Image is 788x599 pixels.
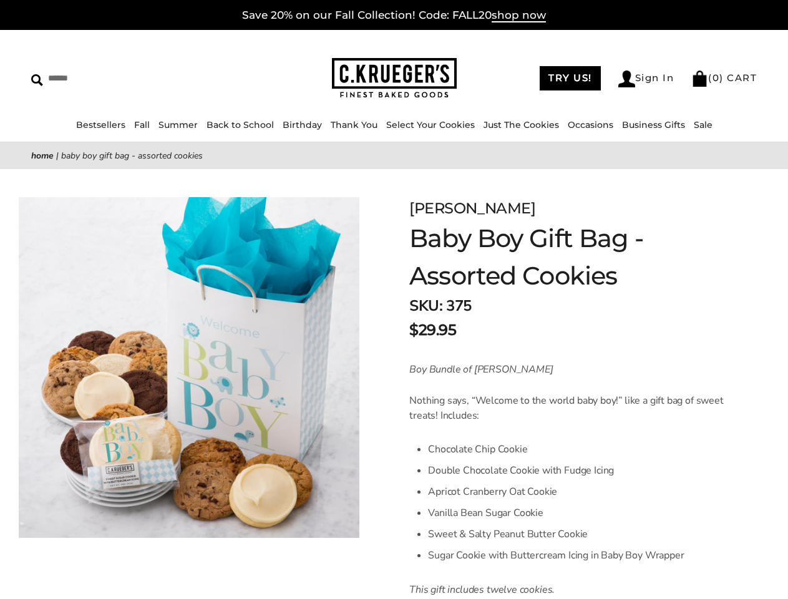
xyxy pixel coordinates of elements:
[691,71,708,87] img: Bag
[19,197,359,538] img: Baby Boy Gift Bag - Assorted Cookies
[31,149,757,163] nav: breadcrumbs
[409,363,553,376] em: Boy Bundle of [PERSON_NAME]
[409,197,726,220] div: [PERSON_NAME]
[622,119,685,130] a: Business Gifts
[428,545,726,566] li: Sugar Cookie with Buttercream Icing in Baby Boy Wrapper
[409,583,555,597] em: This gift includes twelve cookies.
[428,524,726,545] li: Sweet & Salty Peanut Butter Cookie
[446,296,472,316] span: 375
[283,119,322,130] a: Birthday
[31,150,54,162] a: Home
[242,9,546,22] a: Save 20% on our Fall Collection! Code: FALL20shop now
[428,502,726,524] li: Vanilla Bean Sugar Cookie
[428,460,726,481] li: Double Chocolate Cookie with Fudge Icing
[31,69,197,88] input: Search
[540,66,601,90] a: TRY US!
[409,296,442,316] strong: SKU:
[386,119,475,130] a: Select Your Cookies
[331,119,377,130] a: Thank You
[713,72,720,84] span: 0
[409,393,726,423] p: Nothing says, “Welcome to the world baby boy!” like a gift bag of sweet treats! Includes:
[158,119,198,130] a: Summer
[428,481,726,502] li: Apricot Cranberry Oat Cookie
[428,439,726,460] li: Chocolate Chip Cookie
[409,220,726,295] h1: Baby Boy Gift Bag - Assorted Cookies
[207,119,274,130] a: Back to School
[618,71,635,87] img: Account
[31,74,43,86] img: Search
[61,150,203,162] span: Baby Boy Gift Bag - Assorted Cookies
[56,150,59,162] span: |
[492,9,546,22] span: shop now
[134,119,150,130] a: Fall
[409,319,456,341] span: $29.95
[484,119,559,130] a: Just The Cookies
[691,72,757,84] a: (0) CART
[568,119,613,130] a: Occasions
[694,119,713,130] a: Sale
[76,119,125,130] a: Bestsellers
[618,71,674,87] a: Sign In
[332,58,457,99] img: C.KRUEGER'S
